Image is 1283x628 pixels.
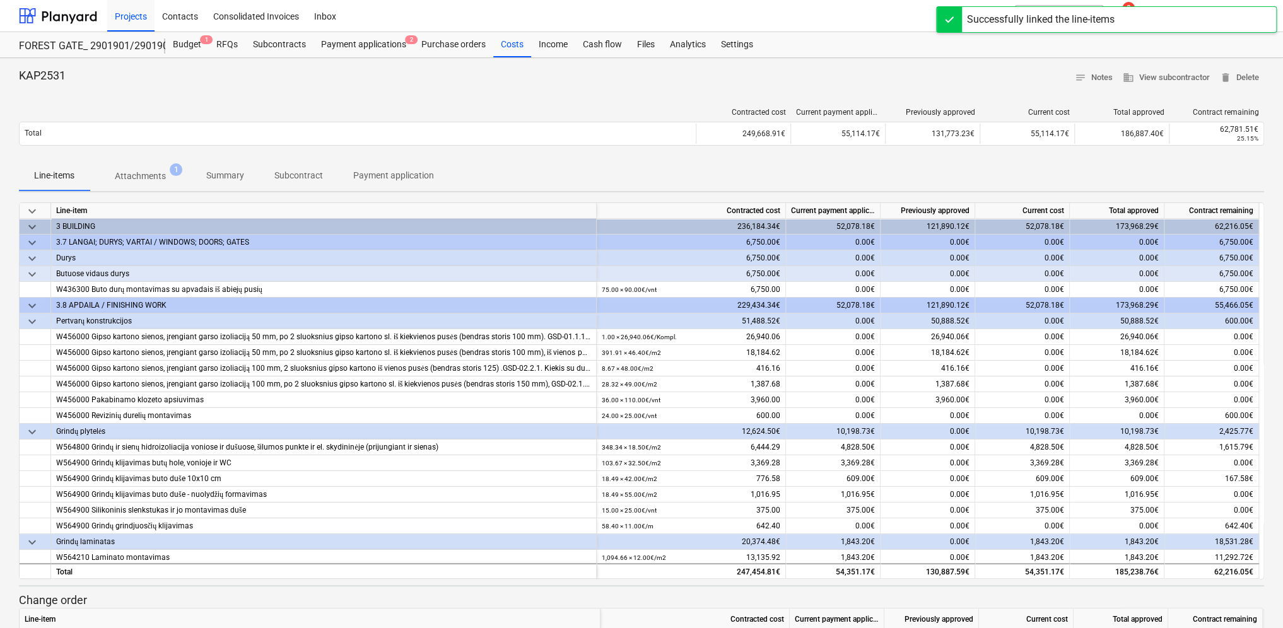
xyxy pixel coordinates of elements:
[56,474,221,483] span: W564900 Grindų klijavimas buto duše 10x10 cm
[881,439,975,455] div: 0.00€
[19,593,1264,608] p: Change order
[975,471,1070,487] div: 609.00€
[713,32,761,57] div: Settings
[786,313,881,329] div: 0.00€
[493,32,531,57] a: Costs
[56,348,773,357] span: W456000 Gipso kartono sienos, įrengiant garso izoliaciją 50 mm, po 2 sluoksnius gipso kartono sl....
[602,286,657,293] small: 75.00 × 90.00€ / vnt
[786,392,881,408] div: 0.00€
[245,32,313,57] a: Subcontracts
[405,35,418,44] span: 2
[170,163,182,176] span: 1
[1220,567,1283,628] div: Chat Widget
[881,266,975,282] div: 0.00€
[206,169,244,182] p: Summary
[885,124,980,144] div: 131,773.23€
[56,521,193,530] span: W564900 Grindų grindjuosčių klijavimas
[602,365,653,372] small: 8.67 × 48.00€ / m2
[1125,443,1159,451] span: 4,828.50€
[881,329,975,345] div: 26,940.06€
[1175,108,1259,117] div: Contract remaining
[1169,408,1253,424] div: 600.00€
[786,503,881,518] div: 375.00€
[602,381,657,388] small: 28.32 × 49.00€ / m2
[602,392,780,408] div: 3,960.00
[56,506,246,515] span: W564900 Silikoninis slenkstukas ir jo montavimas duše
[597,235,786,250] div: 6,750.00€
[881,424,975,439] div: 0.00€
[25,204,40,219] span: keyboard_arrow_down
[602,550,780,566] div: 13,135.92
[1169,361,1253,376] div: 0.00€
[1139,521,1159,530] span: 0.00€
[1175,125,1258,134] div: 62,781.51€
[602,455,780,471] div: 3,369.28
[881,392,975,408] div: 3,960.00€
[1164,534,1259,550] div: 18,531.28€
[1070,424,1164,439] div: 10,198.73€
[1169,564,1253,579] div: 62,216.05€
[1169,329,1253,345] div: 0.00€
[1169,518,1253,534] div: 642.40€
[313,32,414,57] div: Payment applications
[1123,72,1134,83] span: business
[602,523,653,530] small: 58.40 × 11.00€ / m
[200,35,213,44] span: 1
[51,203,597,219] div: Line-item
[602,554,666,561] small: 1,094.66 × 12.00€ / m2
[1169,345,1253,361] div: 0.00€
[975,562,1070,578] div: 54,351.17€
[1125,395,1159,404] span: 3,960.00€
[796,108,881,117] div: Current payment application
[56,553,170,562] span: W564210 Laminato montavimas
[975,219,1070,235] div: 52,078.18€
[56,537,115,546] span: Grindų laminatas
[1169,503,1253,518] div: 0.00€
[786,439,881,455] div: 4,828.50€
[414,32,493,57] a: Purchase orders
[881,550,975,566] div: 0.00€
[975,518,1070,534] div: 0.00€
[115,170,166,183] p: Attachments
[1070,562,1164,578] div: 185,238.76€
[56,253,76,262] span: Durys
[786,250,881,266] div: 0.00€
[1070,298,1164,313] div: 173,968.29€
[1164,266,1259,282] div: 6,750.00€
[575,32,630,57] a: Cash flow
[602,439,780,455] div: 6,444.29
[786,408,881,424] div: 0.00€
[881,250,975,266] div: 0.00€
[1164,203,1259,219] div: Contract remaining
[56,269,129,278] span: Butuose vidaus durys
[353,169,434,182] p: Payment application
[1169,282,1253,298] div: 6,750.00€
[597,534,786,550] div: 20,374.48€
[975,282,1070,298] div: 0.00€
[786,219,881,235] div: 52,078.18€
[881,376,975,392] div: 1,387.68€
[56,380,662,388] span: W456000 Gipso kartono sienos, įrengiant garso izoliaciją 100 mm, po 2 sluoksnius gipso kartono sl...
[786,298,881,313] div: 52,078.18€
[881,518,975,534] div: 0.00€
[597,298,786,313] div: 229,434.34€
[975,329,1070,345] div: 0.00€
[25,219,40,235] span: keyboard_arrow_down
[602,503,780,518] div: 375.00
[1118,68,1215,88] button: View subcontractor
[881,219,975,235] div: 121,890.12€
[1139,411,1159,420] span: 0.00€
[881,282,975,298] div: 0.00€
[1075,72,1086,83] span: notes
[975,250,1070,266] div: 0.00€
[597,313,786,329] div: 51,488.52€
[1125,490,1159,499] span: 1,016.95€
[25,128,42,139] p: Total
[662,32,713,57] a: Analytics
[602,397,660,404] small: 36.00 × 110.00€ / vnt
[209,32,245,57] div: RFQs
[1070,266,1164,282] div: 0.00€
[602,408,780,424] div: 600.00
